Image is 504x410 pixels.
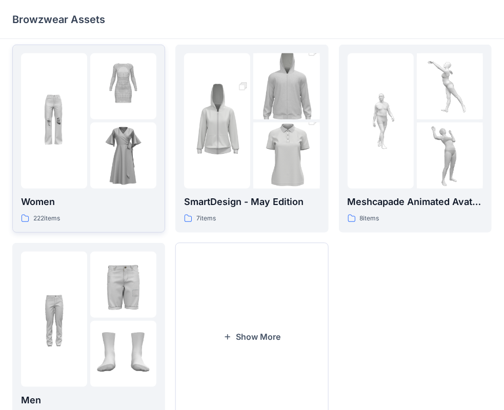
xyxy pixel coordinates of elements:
p: 222 items [33,213,60,224]
p: Browzwear Assets [12,12,105,27]
img: folder 1 [348,88,414,154]
p: Women [21,195,156,209]
p: Men [21,393,156,407]
p: Meshcapade Animated Avatars [348,195,483,209]
p: 7 items [196,213,216,224]
img: folder 2 [90,53,156,119]
img: folder 1 [184,71,250,171]
img: folder 1 [21,88,87,154]
a: folder 1folder 2folder 3SmartDesign - May Edition7items [175,45,328,233]
a: folder 1folder 2folder 3Meshcapade Animated Avatars8items [339,45,492,233]
p: SmartDesign - May Edition [184,195,319,209]
img: folder 3 [90,122,156,189]
img: folder 3 [253,106,319,206]
img: folder 2 [90,252,156,318]
img: folder 1 [21,286,87,352]
a: folder 1folder 2folder 3Women222items [12,45,165,233]
img: folder 2 [417,53,483,119]
img: folder 3 [90,321,156,387]
p: 8 items [360,213,379,224]
img: folder 3 [417,122,483,189]
img: folder 2 [253,37,319,136]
